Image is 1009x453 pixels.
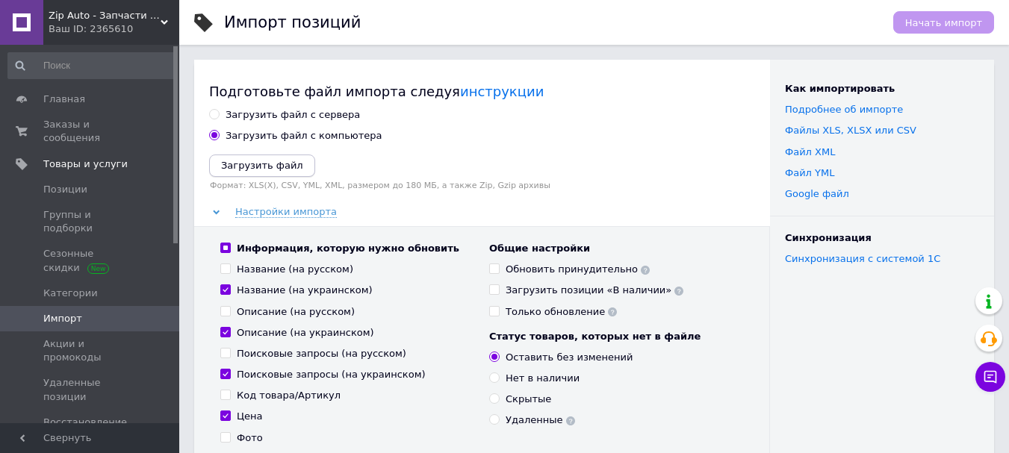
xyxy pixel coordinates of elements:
a: Подробнее об импорте [785,104,903,115]
span: Настройки импорта [235,206,337,218]
a: Файлы ХLS, XLSX или CSV [785,125,916,136]
span: Сезонные скидки [43,247,138,274]
span: Позиции [43,183,87,196]
a: Файл XML [785,146,835,157]
span: Заказы и сообщения [43,118,138,145]
span: Группы и подборки [43,208,138,235]
div: Загрузить позиции «В наличии» [506,284,683,297]
i: Загрузить файл [221,160,303,171]
div: Описание (на русском) [237,305,355,319]
div: Только обновление [506,305,617,319]
h1: Импорт позиций [224,13,361,31]
span: Zip Auto - Запчасти для микроавтобусов [49,9,161,22]
div: Поисковые запросы (на русском) [237,347,406,360]
label: Формат: XLS(X), CSV, YML, XML, размером до 180 МБ, а также Zip, Gzip архивы [209,181,755,190]
a: Google файл [785,188,849,199]
span: Главная [43,93,85,106]
div: Подготовьте файл импорта следуя [209,82,755,101]
span: Восстановление позиций [43,416,138,443]
a: инструкции [460,84,544,99]
div: Общие настройки [489,242,743,255]
a: Синхронизация с системой 1С [785,253,940,264]
input: Поиск [7,52,176,79]
div: Цена [237,410,263,423]
div: Название (на русском) [237,263,353,276]
button: Чат с покупателем [975,362,1005,392]
button: Загрузить файл [209,154,315,177]
div: Ваш ID: 2365610 [49,22,179,36]
div: Поисковые запросы (на украинском) [237,368,426,381]
div: Информация, которую нужно обновить [237,242,459,255]
span: Импорт [43,312,82,325]
div: Описание (на украинском) [237,326,374,340]
div: Обновить принудительно [506,263,650,276]
div: Оставить без изменений [506,351,633,364]
div: Статус товаров, которых нет в файле [489,330,743,343]
div: Фото [237,431,263,445]
div: Загрузить файл с сервера [226,108,360,122]
a: Файл YML [785,167,834,178]
div: Как импортировать [785,82,979,96]
span: Акции и промокоды [43,337,138,364]
div: Код товара/Артикул [237,389,341,402]
span: Категории [43,287,98,300]
div: Удаленные [506,413,575,427]
div: Синхронизация [785,231,979,245]
span: Удаленные позиции [43,376,138,403]
div: Загрузить файл с компьютера [226,129,382,143]
div: Название (на украинском) [237,284,373,297]
div: Нет в наличии [506,372,580,385]
div: Скрытые [506,393,551,406]
span: Товары и услуги [43,157,128,171]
